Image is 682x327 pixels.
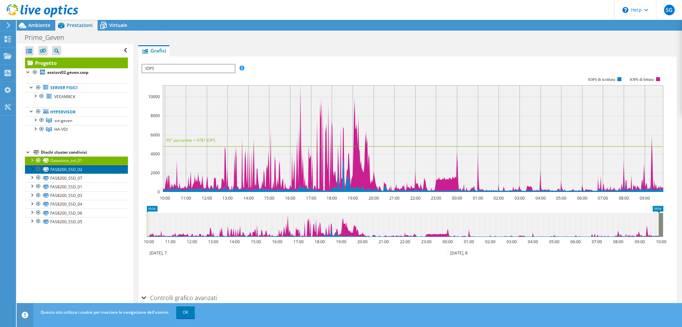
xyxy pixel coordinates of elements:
text: 00:00 [452,195,462,201]
text: 08:00 [613,239,623,245]
span: IOPS [142,65,234,73]
text: 10000 [148,94,160,99]
text: 07:00 [597,195,608,201]
b: esxisvt02.geven.corp [47,70,89,75]
text: 12:00 [186,239,197,245]
text: 18:00 [314,239,325,245]
text: 0 [158,189,160,195]
text: 10:00 [144,239,154,245]
text: 06:00 [570,239,580,245]
text: IOPS di scrittura [588,77,615,82]
text: 16:00 [272,239,282,245]
text: 6000 [151,132,160,138]
a: Progetto [25,58,128,68]
text: 14:00 [229,239,239,245]
span: SG [664,5,675,15]
a: FAS8200_SSD_02 [25,165,128,174]
a: FAS8200_SSD_04 [25,200,128,209]
text: 13:00 [208,239,218,245]
text: 10:00 [656,239,666,245]
a: FAS8200_SSD_07 [25,174,128,182]
svg: \n [622,7,628,13]
span: Ambiente [28,22,50,28]
text: 20:00 [357,239,367,245]
text: 01:00 [473,195,483,201]
text: 2000 [151,170,160,176]
a: HA-VDI [25,125,128,134]
a: FAS8200_SSD_06 [25,209,128,217]
text: 03:00 [506,239,516,245]
text: 07:00 [591,239,602,245]
span: Prestazioni [67,22,93,28]
a: FAS8200_SSD_05 [25,217,128,226]
text: 17:00 [293,239,303,245]
text: 19:00 [347,195,358,201]
span: VEEAMBCK [54,94,75,99]
span: Grafici [142,47,166,54]
text: 4000 [151,151,160,157]
a: Datastore_svt_01 [25,156,128,165]
span: Virtuale [109,22,127,28]
text: 95° percentile = 4781 IOPS [166,137,215,143]
text: 18:00 [326,195,337,201]
text: 19:00 [336,239,346,245]
text: 23:00 [421,239,431,245]
h1: Prime_Geven [22,34,75,41]
text: 00:00 [442,239,453,245]
text: 06:00 [577,195,587,201]
a: esxisvt02.geven.corp [25,68,128,77]
text: 17:00 [306,195,316,201]
text: IOPS di lettura [630,77,654,82]
text: 12:00 [201,195,212,201]
a: Server fisici [25,83,128,92]
text: 01:00 [464,239,474,245]
text: 11:00 [165,239,175,245]
span: HA-VDI [54,126,68,132]
text: 05:00 [556,195,566,201]
span: Questo sito utilizza i cookie per tracciare la navigazione dell'utente. [41,309,169,315]
a: OK [176,306,195,318]
text: 05:00 [549,239,559,245]
a: svt-geven [25,116,128,125]
text: 16:00 [285,195,295,201]
text: 04:00 [527,239,538,245]
a: FAS8200_SSD_01 [25,182,128,191]
div: Dischi cluster condivisi [41,148,128,156]
text: 08:00 [618,195,629,201]
text: 14:00 [243,195,253,201]
h2: Controlli grafico avanzati [142,291,217,304]
text: 23:00 [431,195,441,201]
text: 11:00 [180,195,191,201]
text: 10:00 [160,195,170,201]
text: 8000 [151,113,160,118]
text: 02:00 [493,195,504,201]
a: FAS8200_SSD_03 [25,191,128,200]
text: 15:00 [264,195,274,201]
text: 21:00 [378,239,389,245]
text: 13:00 [222,195,232,201]
text: 20:00 [368,195,379,201]
text: 09:00 [634,239,645,245]
a: Hypervisor [25,107,128,116]
text: 21:00 [389,195,399,201]
text: 04:00 [535,195,545,201]
text: 22:00 [400,239,410,245]
span: svt-geven [54,118,72,123]
text: 15:00 [250,239,261,245]
text: 03:00 [514,195,524,201]
text: 09:00 [639,195,650,201]
text: 22:00 [410,195,420,201]
a: VEEAMBCK [25,92,128,101]
text: 02:00 [485,239,495,245]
